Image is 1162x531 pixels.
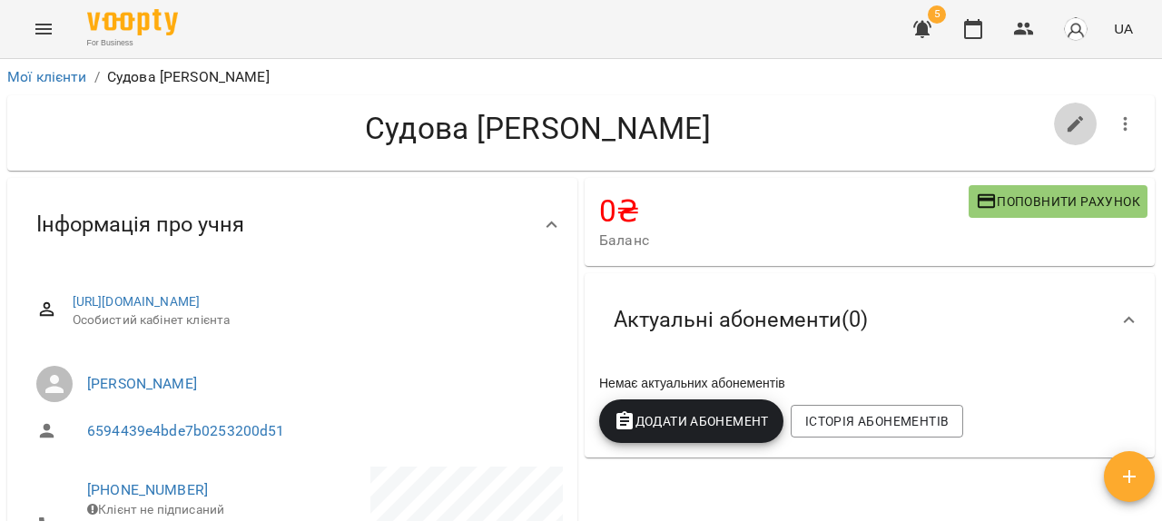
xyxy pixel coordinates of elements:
button: UA [1107,12,1140,45]
button: Поповнити рахунок [969,185,1147,218]
span: Додати Абонемент [614,410,769,432]
img: avatar_s.png [1063,16,1088,42]
div: Актуальні абонементи(0) [585,273,1155,367]
p: Судова [PERSON_NAME] [107,66,270,88]
span: Історія абонементів [805,410,949,432]
img: Voopty Logo [87,9,178,35]
button: Історія абонементів [791,405,963,438]
h4: Судова [PERSON_NAME] [22,110,1054,147]
span: Поповнити рахунок [976,191,1140,212]
h4: 0 ₴ [599,192,969,230]
span: Особистий кабінет клієнта [73,311,548,329]
a: Мої клієнти [7,68,87,85]
a: [PHONE_NUMBER] [87,481,208,498]
nav: breadcrumb [7,66,1155,88]
a: [PERSON_NAME] [87,375,197,392]
div: Інформація про учня [7,178,577,271]
span: For Business [87,37,178,49]
span: Баланс [599,230,969,251]
a: 6594439e4bde7b0253200d51 [87,422,285,439]
li: / [94,66,100,88]
button: Додати Абонемент [599,399,783,443]
a: [URL][DOMAIN_NAME] [73,294,201,309]
div: Немає актуальних абонементів [596,370,1144,396]
span: Інформація про учня [36,211,244,239]
span: 5 [928,5,946,24]
button: Menu [22,7,65,51]
span: UA [1114,19,1133,38]
span: Актуальні абонементи ( 0 ) [614,306,868,334]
